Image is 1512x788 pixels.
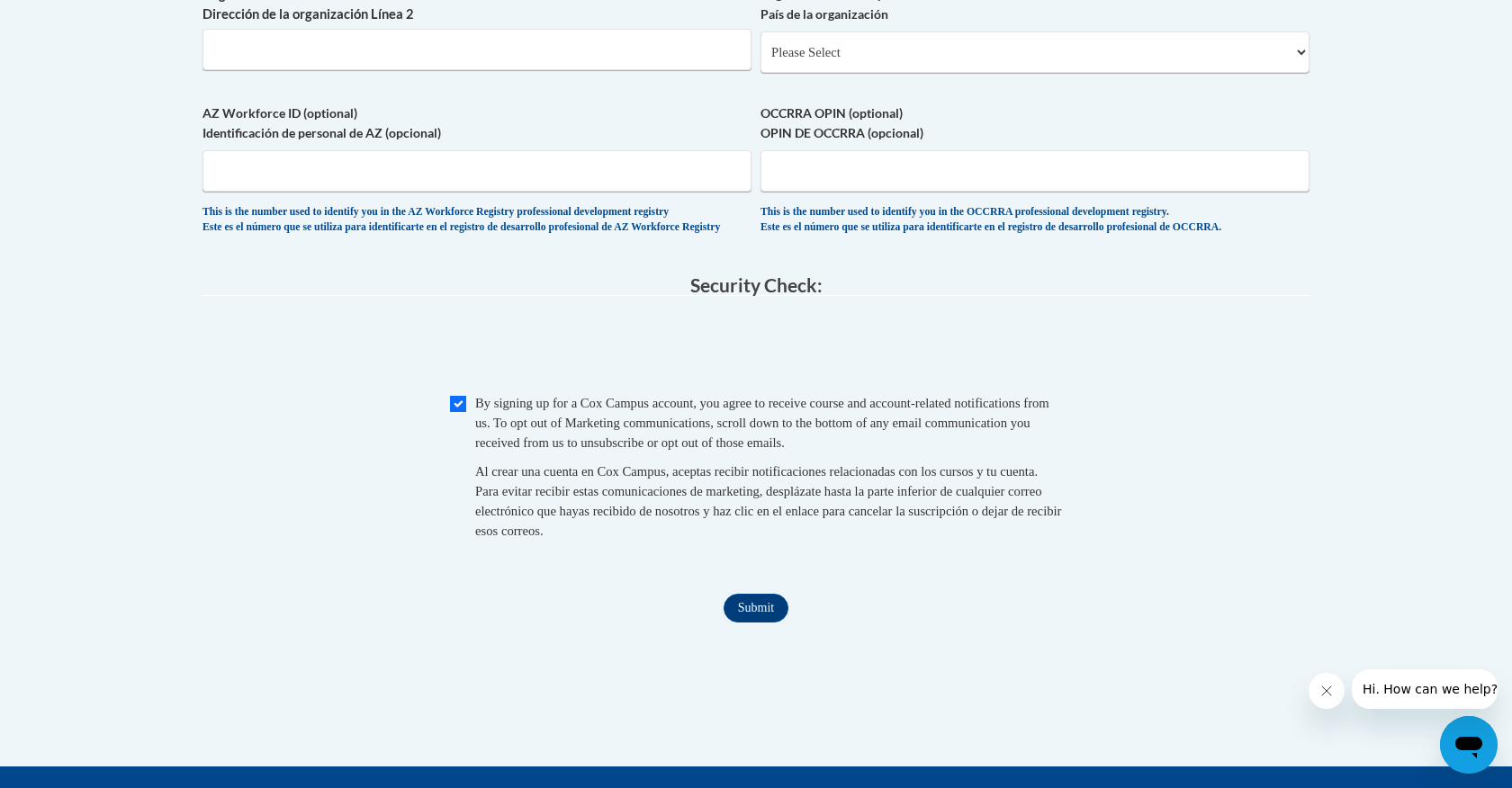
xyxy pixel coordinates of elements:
input: Metadata input [202,29,751,70]
iframe: Button to launch messaging window [1440,716,1498,774]
iframe: reCAPTCHA [619,314,893,384]
div: This is the number used to identify you in the OCCRRA professional development registry. Este es ... [760,205,1309,235]
iframe: Close message [1309,673,1345,709]
span: By signing up for a Cox Campus account, you agree to receive course and account-related notificat... [475,396,1049,450]
div: This is the number used to identify you in the AZ Workforce Registry professional development reg... [202,205,751,235]
label: AZ Workforce ID (optional) Identificación de personal de AZ (opcional) [202,103,751,143]
span: Al crear una cuenta en Cox Campus, aceptas recibir notificaciones relacionadas con los cursos y t... [475,464,1061,538]
span: Security Check: [690,273,823,296]
label: OCCRRA OPIN (optional) OPIN DE OCCRRA (opcional) [760,103,1309,143]
iframe: Message from company [1352,669,1498,709]
input: Submit [724,594,788,622]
